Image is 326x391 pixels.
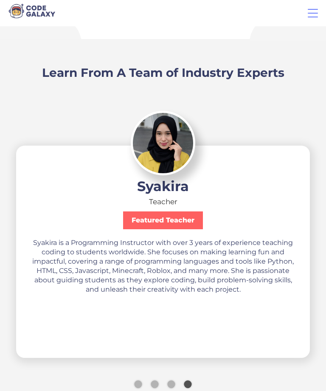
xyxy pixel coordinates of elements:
[123,211,203,229] div: Featured Teacher
[137,178,189,194] strong: Syakira
[184,380,191,388] div: Show slide 4 of 4
[42,65,284,81] h3: Learn From A Team of Industry Experts
[30,238,296,294] div: Syakira is a Programming Instructor with over 3 years of experience teaching coding to students w...
[306,6,320,20] div: menu
[149,197,177,206] div: Teacher
[151,380,158,388] div: Show slide 2 of 4
[134,380,142,388] div: Show slide 1 of 4
[167,380,175,388] div: Show slide 3 of 4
